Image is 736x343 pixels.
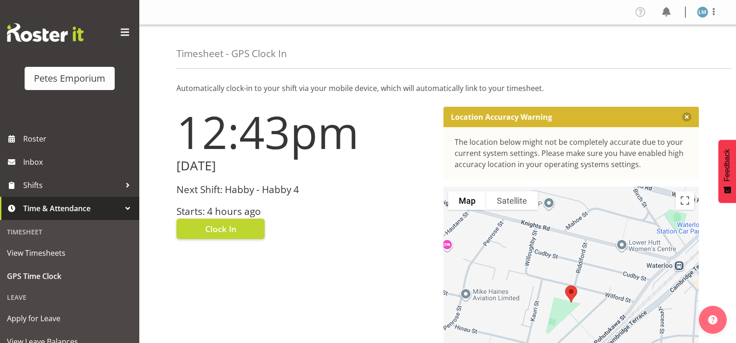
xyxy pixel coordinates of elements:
span: Feedback [723,149,731,181]
img: Rosterit website logo [7,23,84,42]
h3: Starts: 4 hours ago [176,206,432,217]
span: Apply for Leave [7,311,132,325]
img: help-xxl-2.png [708,315,717,324]
button: Toggle fullscreen view [676,191,694,210]
button: Clock In [176,219,265,239]
a: View Timesheets [2,241,137,265]
span: Inbox [23,155,135,169]
p: Automatically clock-in to your shift via your mobile device, which will automatically link to you... [176,83,699,94]
h1: 12:43pm [176,107,432,157]
span: Roster [23,132,135,146]
h2: [DATE] [176,159,432,173]
span: Time & Attendance [23,201,121,215]
button: Show street map [448,191,486,210]
a: Apply for Leave [2,307,137,330]
p: Location Accuracy Warning [451,112,552,122]
h4: Timesheet - GPS Clock In [176,48,287,59]
button: Feedback - Show survey [718,140,736,203]
span: View Timesheets [7,246,132,260]
div: Petes Emporium [34,71,105,85]
span: Shifts [23,178,121,192]
button: Close message [682,112,691,122]
span: GPS Time Clock [7,269,132,283]
div: The location below might not be completely accurate due to your current system settings. Please m... [455,136,688,170]
div: Timesheet [2,222,137,241]
img: lianne-morete5410.jpg [697,6,708,18]
button: Show satellite imagery [486,191,538,210]
div: Leave [2,288,137,307]
h3: Next Shift: Habby - Habby 4 [176,184,432,195]
span: Clock In [205,223,236,235]
a: GPS Time Clock [2,265,137,288]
